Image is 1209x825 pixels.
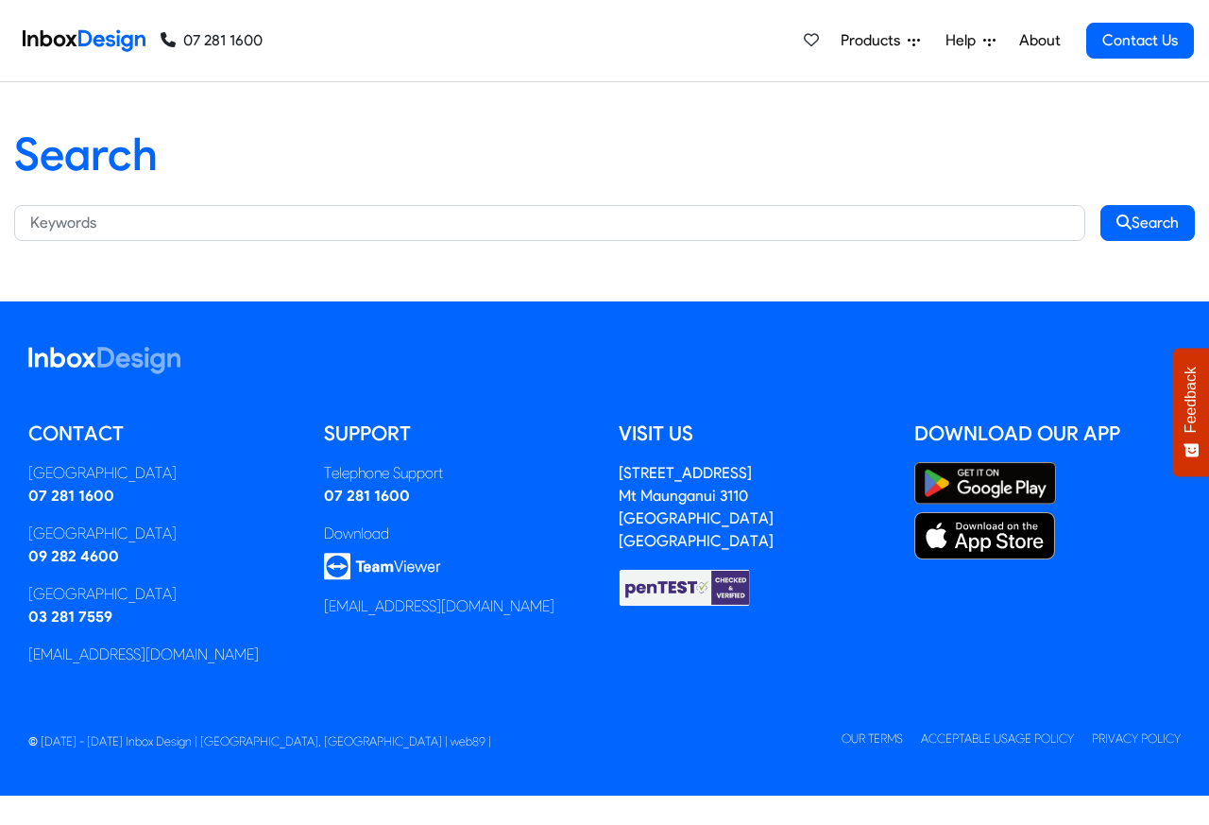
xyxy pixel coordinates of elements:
a: [EMAIL_ADDRESS][DOMAIN_NAME] [324,597,554,615]
h5: Support [324,420,591,448]
a: [EMAIL_ADDRESS][DOMAIN_NAME] [28,645,259,663]
img: Checked & Verified by penTEST [619,568,751,608]
a: 07 281 1600 [161,29,263,52]
img: logo_teamviewer.svg [324,553,441,580]
a: Contact Us [1086,23,1194,59]
h5: Visit us [619,420,886,448]
a: 09 282 4600 [28,547,119,565]
h1: Search [14,128,1195,182]
button: Search [1100,205,1195,241]
a: [STREET_ADDRESS]Mt Maunganui 3110[GEOGRAPHIC_DATA][GEOGRAPHIC_DATA] [619,464,774,550]
div: [GEOGRAPHIC_DATA] [28,523,296,545]
span: Feedback [1183,367,1200,433]
a: 07 281 1600 [28,487,114,505]
button: Feedback - Show survey [1173,348,1209,476]
a: 03 281 7559 [28,608,112,626]
a: Checked & Verified by penTEST [619,577,751,595]
a: Our Terms [842,731,903,746]
a: Acceptable Usage Policy [921,731,1074,746]
address: [STREET_ADDRESS] Mt Maunganui 3110 [GEOGRAPHIC_DATA] [GEOGRAPHIC_DATA] [619,464,774,550]
div: Download [324,523,591,545]
img: Apple App Store [914,512,1056,559]
a: Products [833,22,928,60]
div: [GEOGRAPHIC_DATA] [28,462,296,485]
img: Google Play Store [914,462,1056,505]
a: About [1013,22,1065,60]
h5: Download our App [914,420,1182,448]
span: Help [945,29,983,52]
a: Privacy Policy [1092,731,1181,746]
img: logo_inboxdesign_white.svg [28,347,180,374]
div: [GEOGRAPHIC_DATA] [28,583,296,606]
span: © [DATE] - [DATE] Inbox Design | [GEOGRAPHIC_DATA], [GEOGRAPHIC_DATA] | web89 | [28,734,491,748]
div: Telephone Support [324,462,591,485]
a: 07 281 1600 [324,487,410,505]
a: Help [938,22,1003,60]
h5: Contact [28,420,296,448]
span: Products [841,29,908,52]
input: Keywords [14,205,1085,241]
